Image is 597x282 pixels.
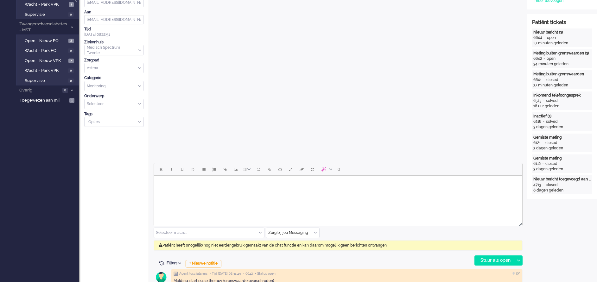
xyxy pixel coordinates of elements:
div: closed [546,77,558,83]
div: closed [546,182,558,188]
div: 37 minuten geleden [533,83,591,88]
div: open [547,35,556,41]
a: Supervisie 0 [18,11,79,18]
div: Patiënt tickets [532,19,592,26]
button: Emoticons [253,164,264,175]
button: Bullet list [198,164,209,175]
div: 3 dagen geleden [533,166,591,172]
div: Tijd [84,27,144,32]
span: Toegewezen aan mij [20,97,67,103]
div: 6644 [533,35,542,41]
div: Patiënt heeft (mogelijk) nog niet eerder gebruik gemaakt van de chat functie en kan daarom mogeli... [154,240,523,251]
div: 4713 [533,182,541,188]
button: Clear formatting [296,164,307,175]
button: Add attachment [264,164,275,175]
button: Table [241,164,253,175]
span: Agent lusciialarms [179,272,207,276]
div: Select Tags [84,117,144,127]
div: Meting buiten grenswaarden (3) [533,51,591,56]
div: Gemiste meting [533,135,591,140]
div: - [541,98,546,103]
div: Inactief (3) [533,114,591,119]
div: 6121 [533,140,541,146]
span: 1 [69,98,74,103]
div: Zorgpad [84,58,144,63]
span: 7 [68,59,74,63]
div: [DATE] 08:22:51 [84,27,144,37]
div: Resize [517,220,522,226]
button: AI [318,164,335,175]
a: Wacht - Park FO 0 [18,47,79,54]
span: Supervisie [25,12,67,18]
div: Tags [84,111,144,117]
a: Toegewezen aan mij 1 [18,97,79,103]
span: Filters [167,261,183,265]
span: 1 [69,2,74,7]
a: Wacht - Park VPK 0 [18,67,79,74]
div: Nieuw bericht toegevoegd aan gesprek [533,177,591,182]
button: 0 [335,164,343,175]
span: Wacht - Park VPK [25,68,67,74]
div: Meting buiten grenswaarden [533,72,591,77]
span: Overig [18,87,60,93]
div: 27 minuten geleden [533,41,591,46]
div: 6218 [533,119,541,124]
div: Categorie [84,75,144,81]
iframe: Rich Text Area [154,176,522,220]
span: Wacht - Park FO [25,48,67,54]
a: Supervisie 0 [18,77,79,84]
span: Zwangerschapsdiabetes - MST [18,21,67,33]
div: Inkomend telefoongesprek [533,93,591,98]
button: Underline [177,164,187,175]
div: 18 uur geleden [533,103,591,109]
div: 3 dagen geleden [533,124,591,130]
div: - [542,35,547,41]
div: + Nieuwe notitie [186,260,221,267]
button: Strikethrough [187,164,198,175]
button: Italic [166,164,177,175]
div: - [541,161,545,166]
button: Insert/edit image [231,164,241,175]
span: • 6642 [243,272,253,276]
span: 0 [68,48,74,53]
div: - [541,119,546,124]
button: Insert/edit link [220,164,231,175]
span: Open - Nieuw FO [25,38,67,44]
button: Reset content [307,164,318,175]
div: Aan [84,9,144,15]
span: Open - Nieuw VPK [25,58,67,64]
span: • Tijd [DATE] 08:34:49 [210,272,241,276]
img: ic_note_grey.svg [174,272,178,276]
div: 6112 [533,161,541,166]
div: Stuur als open [475,256,514,265]
button: Numbered list [209,164,220,175]
div: - [541,182,546,188]
span: 0 [68,68,74,73]
div: - [541,140,545,146]
div: closed [545,140,557,146]
span: 0 [68,78,74,83]
span: Wacht - Park VPK [25,2,67,8]
div: 6642 [533,56,542,61]
div: - [542,56,547,61]
div: Nieuw bericht (3) [533,30,591,35]
a: Open - Nieuw FO 2 [18,37,79,44]
span: 0 [68,12,74,17]
div: 3 dagen geleden [533,146,591,151]
span: Supervisie [25,78,67,84]
div: - [542,77,546,83]
div: 6513 [533,98,541,103]
div: 6641 [533,77,542,83]
a: Wacht - Park VPK 1 [18,1,79,8]
div: solved [546,98,558,103]
div: open [547,56,556,61]
span: • Status open [255,272,276,276]
div: Gemiste meting [533,156,591,161]
button: Fullscreen [285,164,296,175]
div: closed [545,161,557,166]
span: 2 [68,39,74,43]
div: 8 dagen geleden [533,188,591,193]
div: Ziekenhuis [84,40,144,45]
span: 0 [338,167,340,172]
